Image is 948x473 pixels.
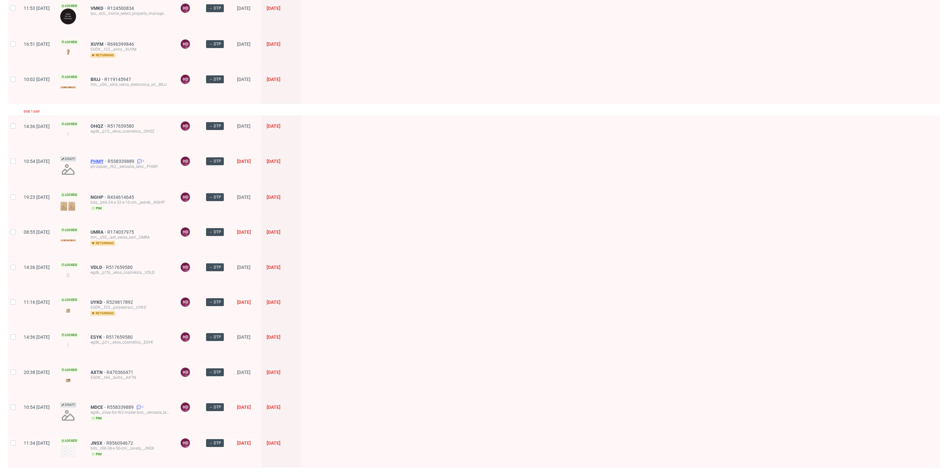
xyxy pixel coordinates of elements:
a: XUYM [91,41,107,47]
div: EGDK__f44__butts__AXTN [91,375,170,380]
span: AXTN [91,370,107,375]
img: version_two_editor_design [60,306,76,315]
span: PHMY [91,159,108,164]
a: ESYK [91,334,106,340]
img: version_two_editor_design [60,86,76,89]
span: [DATE] [267,229,280,235]
div: ttm__x50__adt_swiss_sarl__UMRA [91,235,170,240]
span: 10:54 [DATE] [24,405,50,410]
a: R558339889 [108,159,136,164]
span: Locked [60,39,79,45]
figcaption: HD [181,193,190,202]
span: → DTP [209,158,221,164]
span: JNSX [91,440,106,446]
a: BIUJ [91,77,104,82]
a: UMRA [91,229,107,235]
span: R517659580 [107,123,135,129]
span: Locked [60,297,79,302]
a: R517659580 [106,334,134,340]
img: version_two_editor_design [60,341,76,350]
figcaption: HD [181,298,190,307]
span: → DTP [209,123,221,129]
div: ttm__x50__sirte_verna_elettronica_srl__BIUJ [91,82,170,87]
span: [DATE] [237,195,250,200]
figcaption: HD [181,121,190,131]
a: R119145947 [104,77,132,82]
img: no_design.png [60,407,76,423]
a: R434614645 [107,195,135,200]
span: 14:36 [DATE] [24,334,50,340]
span: [DATE] [267,265,280,270]
span: 10:02 [DATE] [24,77,50,82]
span: [DATE] [267,440,280,446]
span: → DTP [209,334,221,340]
span: [DATE] [237,77,250,82]
a: R529817892 [106,300,134,305]
a: MDCE [91,405,107,410]
span: [DATE] [267,159,280,164]
img: version_two_editor_design [60,239,76,242]
span: Locked [60,192,79,197]
span: [DATE] [237,123,250,129]
figcaption: HD [181,75,190,84]
figcaption: HD [181,4,190,13]
img: version_two_editor_design.png [60,376,76,385]
a: NGHP [91,195,107,200]
figcaption: HD [181,263,190,272]
span: R558339889 [107,405,135,410]
span: → DTP [209,41,221,47]
div: EGDK__f33__aimy__XUYM [91,47,170,52]
figcaption: HD [181,227,190,237]
span: OHQZ [91,123,107,129]
span: [DATE] [267,77,280,82]
figcaption: HD [181,332,190,342]
a: UYKD [91,300,106,305]
span: pim [91,452,103,457]
img: version_two_editor_design [60,271,76,280]
img: version_two_editor_design.png [60,9,76,24]
span: [DATE] [237,370,250,375]
span: Locked [60,332,79,338]
span: [DATE] [267,195,280,200]
span: [DATE] [267,334,280,340]
span: Locked [60,3,79,9]
span: 11:53 [DATE] [24,6,50,11]
span: [DATE] [237,440,251,446]
span: → DTP [209,369,221,375]
span: → DTP [209,76,221,82]
span: 20:38 [DATE] [24,370,50,375]
a: R174037975 [107,229,135,235]
img: version_two_editor_design [60,445,76,458]
span: → DTP [209,299,221,305]
span: R856094672 [106,440,134,446]
div: Due 1 day [24,109,40,114]
span: returning [91,53,115,58]
span: 1 [143,159,145,164]
figcaption: HD [181,438,190,448]
span: 1 [142,405,144,410]
div: ph-zapier__f62__sensalia_labs__PHMY [91,164,170,169]
figcaption: HD [181,403,190,412]
figcaption: HD [181,39,190,49]
span: [DATE] [267,370,280,375]
span: 19:23 [DATE] [24,195,50,200]
span: → DTP [209,404,221,410]
span: [DATE] [267,41,280,47]
a: VDLD [91,265,106,270]
span: [DATE] [237,6,250,11]
span: → DTP [209,5,221,11]
span: [DATE] [237,159,251,164]
div: lps__sc6__home_select_property_management_sl__VMKD [91,11,170,16]
span: R696399846 [107,41,135,47]
span: → DTP [209,264,221,270]
a: R124500834 [107,6,135,11]
div: egdk__p21__elios_cosmetics__ESYK [91,340,170,345]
